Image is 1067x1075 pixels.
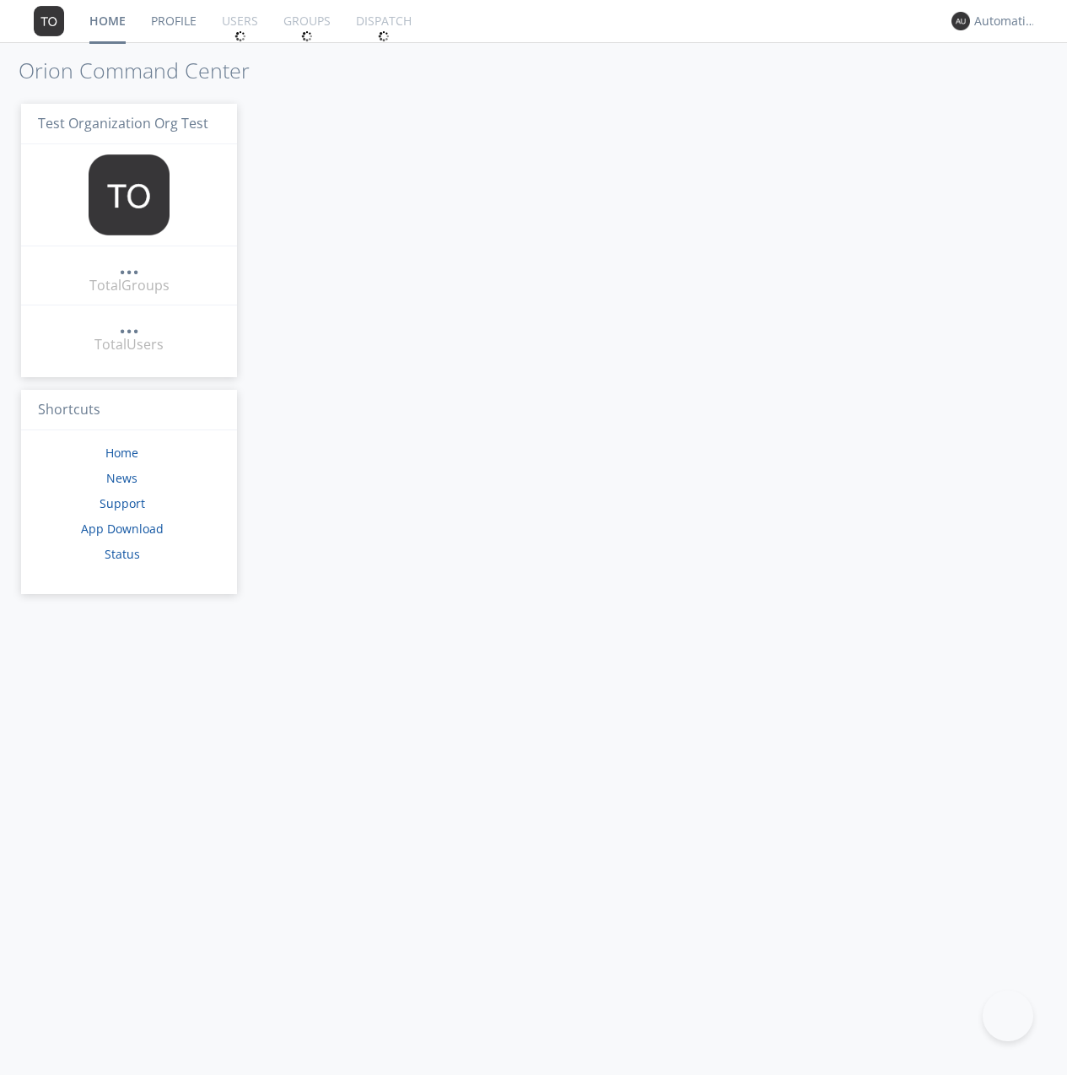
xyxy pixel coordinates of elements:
h3: Shortcuts [21,390,237,431]
iframe: Toggle Customer Support [983,991,1033,1041]
a: Support [100,495,145,511]
img: 373638.png [89,154,170,235]
img: 373638.png [951,12,970,30]
div: Total Groups [89,276,170,295]
div: Automation+0004 [974,13,1037,30]
a: News [106,470,137,486]
img: spin.svg [234,30,246,42]
div: ... [119,257,139,273]
img: 373638.png [34,6,64,36]
a: App Download [81,521,164,537]
a: Home [105,445,138,461]
img: spin.svg [301,30,313,42]
img: spin.svg [378,30,390,42]
a: ... [119,316,139,335]
a: Status [105,546,140,562]
span: Test Organization Org Test [38,114,208,132]
a: ... [119,257,139,276]
div: Total Users [94,335,164,354]
div: ... [119,316,139,332]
